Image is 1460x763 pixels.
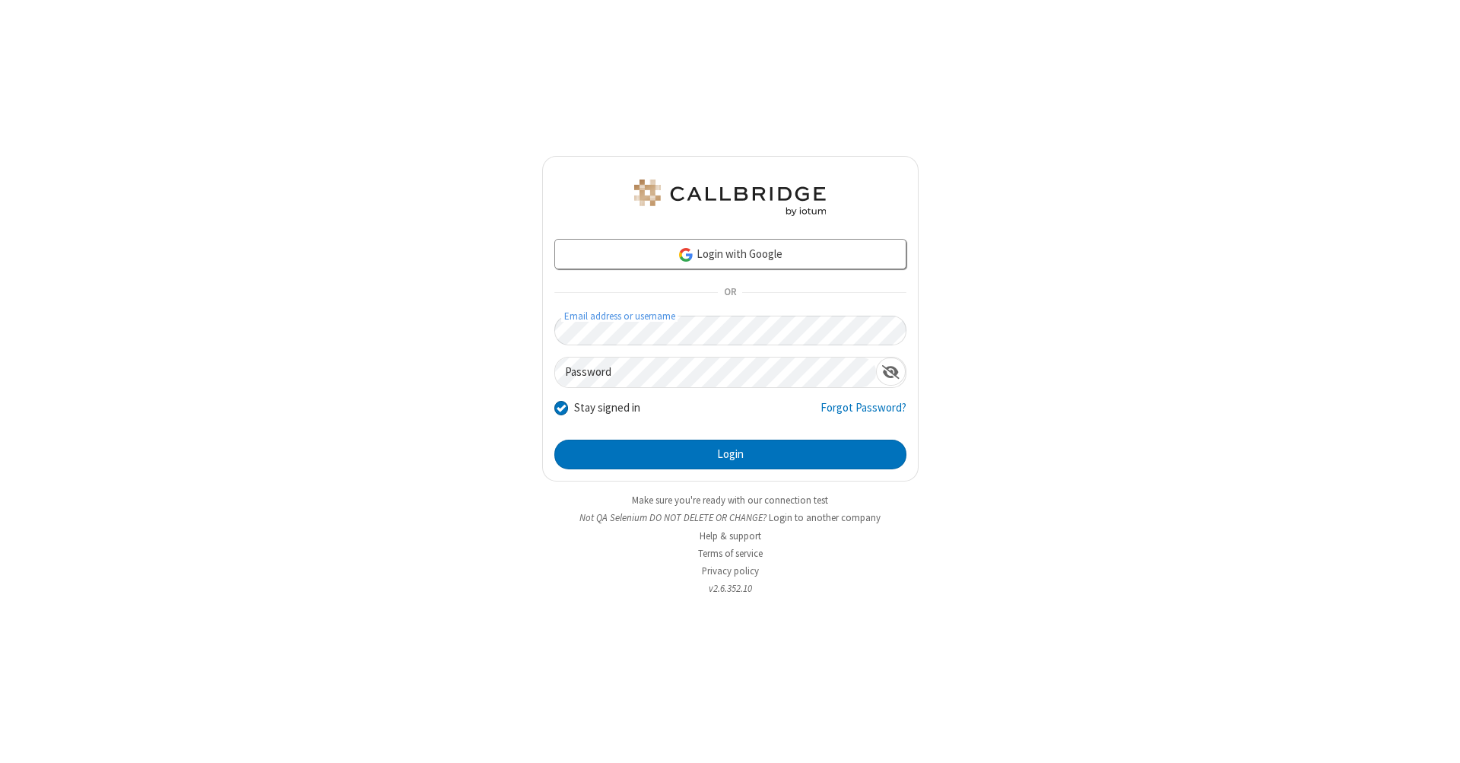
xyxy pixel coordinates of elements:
li: Not QA Selenium DO NOT DELETE OR CHANGE? [542,510,919,525]
img: QA Selenium DO NOT DELETE OR CHANGE [631,180,829,216]
span: OR [718,282,742,304]
li: v2.6.352.10 [542,581,919,596]
a: Help & support [700,529,761,542]
button: Login [554,440,906,470]
div: Show password [876,358,906,386]
a: Forgot Password? [820,399,906,428]
a: Make sure you're ready with our connection test [632,494,828,507]
label: Stay signed in [574,399,640,417]
input: Password [555,358,876,387]
a: Privacy policy [702,564,759,577]
button: Login to another company [769,510,881,525]
img: google-icon.png [678,246,694,263]
input: Email address or username [554,316,906,345]
iframe: Chat [1422,723,1449,752]
a: Terms of service [698,547,763,560]
a: Login with Google [554,239,906,269]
